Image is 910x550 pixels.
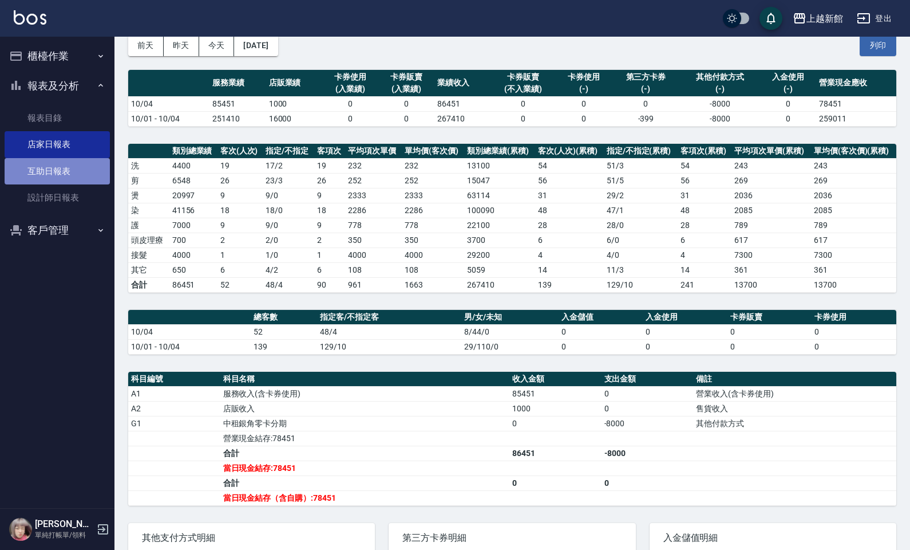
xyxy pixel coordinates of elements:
[683,71,757,83] div: 其他付款方式
[314,203,346,218] td: 18
[643,310,727,325] th: 入金使用
[464,277,535,292] td: 267410
[760,111,816,126] td: 0
[402,247,464,262] td: 4000
[128,173,169,188] td: 剪
[491,111,556,126] td: 0
[217,277,263,292] td: 52
[559,71,609,83] div: 卡券使用
[760,96,816,111] td: 0
[556,96,612,111] td: 0
[402,277,464,292] td: 1663
[220,386,509,401] td: 服務收入(含卡券使用)
[263,262,314,277] td: 4 / 2
[325,83,375,95] div: (入業績)
[811,144,896,159] th: 單均價(客次價)(累積)
[731,262,811,277] td: 361
[128,96,209,111] td: 10/04
[169,188,217,203] td: 20997
[128,188,169,203] td: 燙
[378,96,434,111] td: 0
[5,158,110,184] a: 互助日報表
[602,386,694,401] td: 0
[731,173,811,188] td: 269
[128,339,251,354] td: 10/01 - 10/04
[128,324,251,339] td: 10/04
[263,144,314,159] th: 指定/不指定
[811,173,896,188] td: 269
[509,401,602,416] td: 1000
[263,218,314,233] td: 9 / 0
[816,111,896,126] td: 259011
[604,158,678,173] td: 51 / 3
[615,71,677,83] div: 第三方卡券
[128,218,169,233] td: 護
[535,218,604,233] td: 28
[128,144,896,293] table: a dense table
[317,324,461,339] td: 48/4
[402,218,464,233] td: 778
[494,71,553,83] div: 卡券販賣
[643,324,727,339] td: 0
[535,173,604,188] td: 56
[209,96,266,111] td: 85451
[128,262,169,277] td: 其它
[811,188,896,203] td: 2036
[559,339,643,354] td: 0
[678,277,731,292] td: 241
[763,71,813,83] div: 入金使用
[142,532,361,544] span: 其他支付方式明細
[812,310,896,325] th: 卡券使用
[263,203,314,218] td: 18 / 0
[169,247,217,262] td: 4000
[314,158,346,173] td: 19
[220,372,509,387] th: 科目名稱
[763,83,813,95] div: (-)
[461,339,559,354] td: 29/110/0
[128,277,169,292] td: 合計
[464,247,535,262] td: 29200
[678,173,731,188] td: 56
[217,218,263,233] td: 9
[693,386,896,401] td: 營業收入(含卡券使用)
[464,233,535,247] td: 3700
[464,203,535,218] td: 100090
[5,71,110,101] button: 報表及分析
[604,218,678,233] td: 28 / 0
[693,416,896,431] td: 其他付款方式
[494,83,553,95] div: (不入業績)
[345,247,402,262] td: 4000
[220,461,509,476] td: 當日現金結存:78451
[680,111,760,126] td: -8000
[643,339,727,354] td: 0
[402,188,464,203] td: 2333
[314,188,346,203] td: 9
[678,218,731,233] td: 28
[434,111,490,126] td: 267410
[128,401,220,416] td: A2
[35,530,93,540] p: 單純打帳單/領料
[345,188,402,203] td: 2333
[322,111,378,126] td: 0
[217,173,263,188] td: 26
[759,7,782,30] button: save
[345,218,402,233] td: 778
[169,233,217,247] td: 700
[678,203,731,218] td: 48
[381,83,432,95] div: (入業績)
[559,324,643,339] td: 0
[602,446,694,461] td: -8000
[263,233,314,247] td: 2 / 0
[164,35,199,56] button: 昨天
[535,277,604,292] td: 139
[345,277,402,292] td: 961
[263,173,314,188] td: 23 / 3
[602,401,694,416] td: 0
[314,262,346,277] td: 6
[612,96,680,111] td: 0
[509,372,602,387] th: 收入金額
[663,532,883,544] span: 入金儲值明細
[345,262,402,277] td: 108
[402,158,464,173] td: 232
[509,476,602,490] td: 0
